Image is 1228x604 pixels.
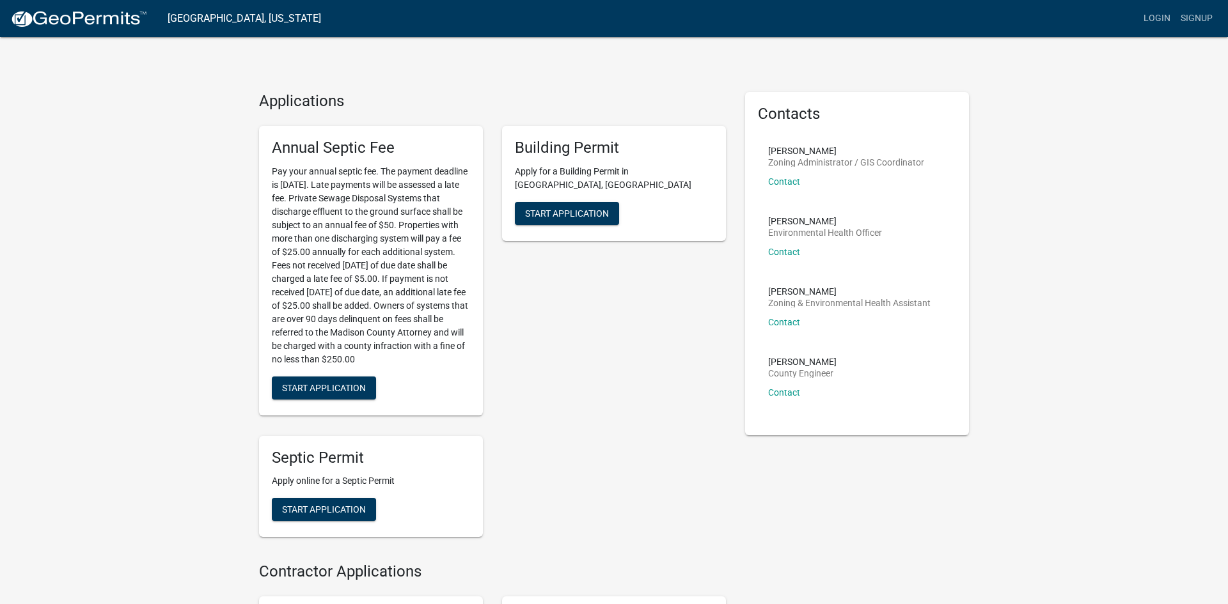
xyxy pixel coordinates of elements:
[282,504,366,515] span: Start Application
[272,376,376,399] button: Start Application
[768,287,931,296] p: [PERSON_NAME]
[768,158,924,167] p: Zoning Administrator / GIS Coordinator
[768,369,837,378] p: County Engineer
[1138,6,1176,31] a: Login
[768,357,837,366] p: [PERSON_NAME]
[259,92,726,111] h4: Applications
[768,387,800,398] a: Contact
[272,498,376,521] button: Start Application
[272,474,470,488] p: Apply online for a Septic Permit
[768,176,800,187] a: Contact
[768,217,882,226] p: [PERSON_NAME]
[768,228,882,237] p: Environmental Health Officer
[272,139,470,157] h5: Annual Septic Fee
[168,8,321,29] a: [GEOGRAPHIC_DATA], [US_STATE]
[525,208,609,218] span: Start Application
[515,202,619,225] button: Start Application
[272,449,470,467] h5: Septic Permit
[768,247,800,257] a: Contact
[768,146,924,155] p: [PERSON_NAME]
[758,105,956,123] h5: Contacts
[259,562,726,581] h4: Contractor Applications
[259,92,726,547] wm-workflow-list-section: Applications
[1176,6,1218,31] a: Signup
[515,165,713,192] p: Apply for a Building Permit in [GEOGRAPHIC_DATA], [GEOGRAPHIC_DATA]
[768,317,800,327] a: Contact
[272,165,470,366] p: Pay your annual septic fee. The payment deadline is [DATE]. Late payments will be assessed a late...
[768,298,931,307] p: Zoning & Environmental Health Assistant
[282,382,366,392] span: Start Application
[515,139,713,157] h5: Building Permit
